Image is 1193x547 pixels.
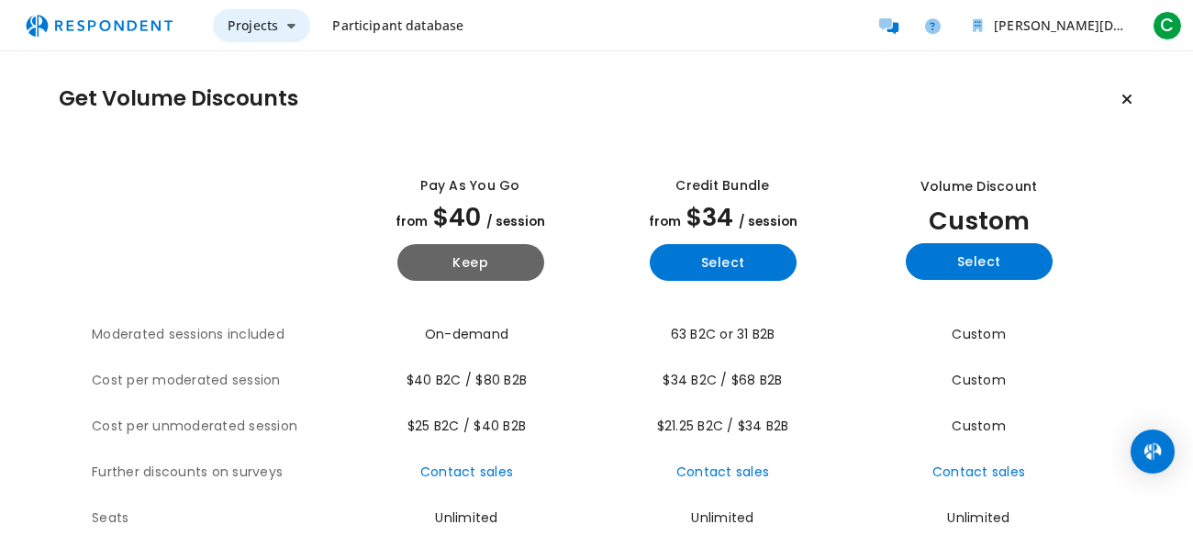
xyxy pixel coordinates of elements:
[15,8,184,43] img: respondent-logo.png
[650,244,797,281] button: Select yearly basic plan
[952,371,1006,389] span: Custom
[952,417,1006,435] span: Custom
[1149,9,1186,42] button: C
[914,7,951,44] a: Help and support
[407,417,526,435] span: $25 B2C / $40 B2B
[739,213,797,230] span: / session
[906,243,1053,280] button: Select yearly custom_static plan
[435,508,497,527] span: Unlimited
[958,9,1142,42] button: lee.org Team
[947,508,1009,527] span: Unlimited
[686,200,733,234] span: $34
[952,325,1006,343] span: Custom
[318,9,478,42] a: Participant database
[675,176,769,195] div: Credit Bundle
[407,371,527,389] span: $40 B2C / $80 B2B
[425,325,508,343] span: On-demand
[59,86,298,112] h1: Get Volume Discounts
[397,244,544,281] button: Keep current yearly payg plan
[657,417,789,435] span: $21.25 B2C / $34 B2B
[676,463,769,481] a: Contact sales
[92,496,344,541] th: Seats
[932,463,1025,481] a: Contact sales
[671,325,775,343] span: 63 B2C or 31 B2B
[1153,11,1182,40] span: C
[332,17,463,34] span: Participant database
[92,450,344,496] th: Further discounts on surveys
[920,177,1038,196] div: Volume Discount
[663,371,782,389] span: $34 B2C / $68 B2B
[486,213,545,230] span: / session
[92,404,344,450] th: Cost per unmoderated session
[1109,81,1145,117] button: Keep current plan
[929,204,1030,238] span: Custom
[420,463,513,481] a: Contact sales
[433,200,481,234] span: $40
[213,9,310,42] button: Projects
[228,17,278,34] span: Projects
[92,358,344,404] th: Cost per moderated session
[92,312,344,358] th: Moderated sessions included
[649,213,681,230] span: from
[396,213,428,230] span: from
[870,7,907,44] a: Message participants
[420,176,519,195] div: Pay as you go
[1131,430,1175,474] div: Open Intercom Messenger
[691,508,753,527] span: Unlimited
